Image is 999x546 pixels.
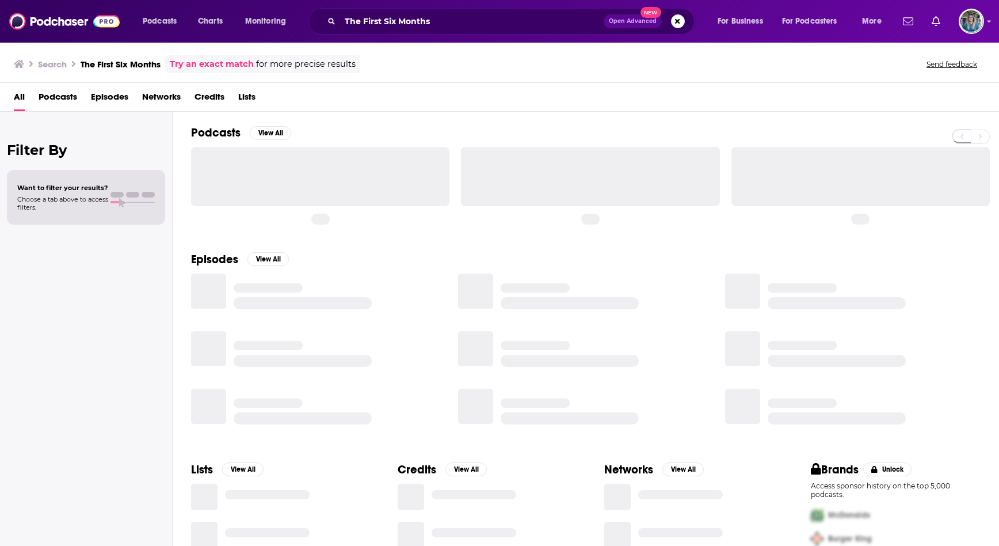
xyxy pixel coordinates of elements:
[828,534,872,544] span: Burger King
[898,12,918,31] a: Show notifications dropdown
[863,462,912,476] button: Unlock
[662,462,704,476] button: View All
[710,12,777,31] button: open menu
[718,13,763,29] span: For Business
[604,14,662,28] button: Open AdvancedNew
[222,462,264,476] button: View All
[142,88,181,111] a: Networks
[828,510,870,520] span: McDonalds
[959,9,984,34] button: Show profile menu
[237,12,301,31] button: open menu
[640,7,661,18] span: New
[191,126,291,140] a: PodcastsView All
[38,59,67,70] h3: Search
[604,462,704,477] a: NetworksView All
[81,59,161,70] h3: The First Six Months
[238,88,256,111] a: Lists
[195,88,224,111] a: Credits
[923,59,981,69] button: Send feedback
[445,462,487,476] button: View All
[247,252,289,266] button: View All
[775,12,854,31] button: open menu
[17,195,108,211] span: Choose a tab above to access filters.
[191,462,213,477] h2: Lists
[319,8,706,35] div: Search podcasts, credits, & more...
[340,12,604,31] input: Search podcasts, credits, & more...
[14,88,25,111] a: All
[604,462,653,477] h2: Networks
[191,252,238,267] h2: Episodes
[250,126,291,140] button: View All
[39,88,77,111] a: Podcasts
[959,9,984,34] span: Logged in as EllaDavidson
[854,12,896,31] button: open menu
[17,184,108,192] span: Want to filter your results?
[143,13,177,29] span: Podcasts
[927,12,945,31] a: Show notifications dropdown
[398,462,436,477] h2: Credits
[959,9,984,34] img: User Profile
[806,503,828,527] img: First Pro Logo
[198,13,223,29] span: Charts
[91,88,128,111] a: Episodes
[609,18,657,24] span: Open Advanced
[190,12,230,31] a: Charts
[135,12,192,31] button: open menu
[256,58,356,71] span: for more precise results
[862,13,882,29] span: More
[811,481,981,499] p: Access sponsor history on the top 5,000 podcasts.
[245,13,286,29] span: Monitoring
[191,462,264,477] a: ListsView All
[398,462,487,477] a: CreditsView All
[9,10,120,32] img: Podchaser - Follow, Share and Rate Podcasts
[170,58,254,71] a: Try an exact match
[191,252,289,267] a: EpisodesView All
[782,13,837,29] span: For Podcasters
[191,126,241,140] h2: Podcasts
[7,142,165,158] h2: Filter By
[811,462,859,477] h2: Brands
